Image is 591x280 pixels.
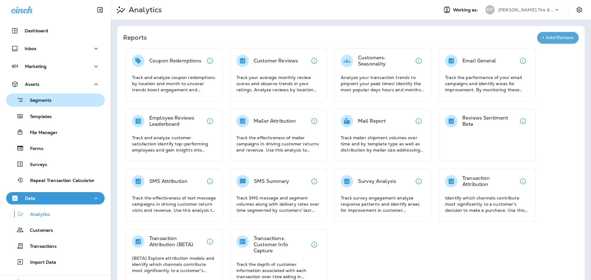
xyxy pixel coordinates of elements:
[6,174,105,187] button: Repeat Transaction Calculator
[6,78,105,90] button: Assets
[132,195,216,213] p: Track the effectiveness of text message campaigns in driving customer return visits and revenue. ...
[412,115,425,127] button: View details
[6,110,105,123] button: Templates
[149,178,187,184] p: SMS Attribution
[24,212,50,218] p: Analytics
[358,118,386,124] p: Mail Report
[517,55,529,67] button: View details
[204,115,216,127] button: View details
[25,82,39,87] p: Assets
[498,7,554,12] p: [PERSON_NAME] Tire & Auto
[91,4,109,16] button: Collapse Sidebar
[236,195,320,213] p: Track SMS message and segment volumes along with delivery rates over time segmented by customers'...
[537,32,579,43] button: + Add/Remove
[24,228,53,234] p: Customers
[6,25,105,37] button: Dashboard
[123,33,537,42] p: Reports
[574,4,585,15] button: Settings
[24,260,56,266] p: Import Data
[24,162,47,168] p: Surveys
[254,235,308,254] p: Transactions: Customer Info Capture
[6,93,105,107] button: Segments
[341,135,425,153] p: Track mailer shipment volumes over time and by template type as well as distribution by mailer si...
[25,46,36,51] p: Inbox
[485,5,495,14] div: MT
[132,74,216,93] p: Track and analyze coupon redemptions by location and month to uncover trends boost engagement and...
[254,58,298,64] p: Customer Reviews
[236,135,320,153] p: Track the effectiveness of mailer campaigns in driving customer returns and revenue. Use this ana...
[6,239,105,252] button: Transactions
[341,195,425,213] p: Track survey engagement analyze response patterns and identify areas for improvement in customer ...
[6,158,105,171] button: Surveys
[24,146,43,152] p: Forms
[308,55,320,67] button: View details
[24,114,52,120] p: Templates
[25,28,48,33] p: Dashboard
[236,74,320,93] p: Track your average monthly review scores and observe trends in your ratings. Analyze reviews by l...
[517,115,529,127] button: View details
[517,175,529,187] button: View details
[358,178,396,184] p: Survey Analysis
[412,175,425,187] button: View details
[6,60,105,73] button: Marketing
[445,74,529,93] p: Track the performance of your email campaigns and identify areas for improvement. By monitoring t...
[25,64,46,69] p: Marketing
[308,239,320,251] button: View details
[24,98,51,104] p: Segments
[462,115,517,127] p: Reviews Sentiment Beta
[453,7,479,13] span: Working as:
[236,261,320,280] p: Track the depth of customer information associated with each transaction over time aiding in asse...
[308,175,320,187] button: View details
[6,142,105,155] button: Forms
[412,55,425,67] button: View details
[149,235,204,248] p: Transaction Attribution (BETA)
[24,244,57,250] p: Transactions
[149,58,202,64] p: Coupon Redemptions
[341,74,425,93] p: Analyze your transaction trends to pinpoint your peak times! Identify the most popular days hours...
[24,130,58,136] p: File Manager
[308,115,320,127] button: View details
[254,178,289,184] p: SMS Summary
[132,255,216,274] p: (BETA) Explore attribution models and identify which channels contribute most significantly to a ...
[6,126,105,139] button: File Manager
[462,58,496,64] p: Email General
[445,195,529,213] p: Identify which channels contribute most significantly to a customer's decision to make a purchase...
[204,175,216,187] button: View details
[132,135,216,153] p: Track and analyze customer satisfaction identify top-performing employees and gain insights into ...
[254,118,296,124] p: Mailer Attribution
[24,178,94,184] p: Repeat Transaction Calculator
[6,207,105,220] button: Analytics
[126,5,162,14] p: Analytics
[149,115,204,127] p: Employee Reviews Leaderboard
[6,42,105,55] button: Inbox
[204,235,216,248] button: View details
[6,223,105,236] button: Customers
[462,175,517,187] p: Transaction Attribution
[358,55,412,67] p: Customers: Seasonality
[6,192,105,204] button: Data
[25,196,35,201] p: Data
[204,55,216,67] button: View details
[6,255,105,268] button: Import Data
